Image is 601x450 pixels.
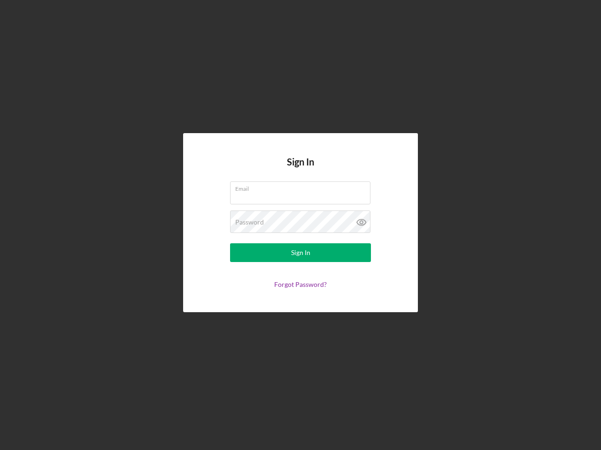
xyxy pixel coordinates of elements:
label: Password [235,218,264,226]
a: Forgot Password? [274,280,327,288]
h4: Sign In [287,157,314,181]
label: Email [235,182,370,192]
button: Sign In [230,243,371,262]
div: Sign In [291,243,310,262]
